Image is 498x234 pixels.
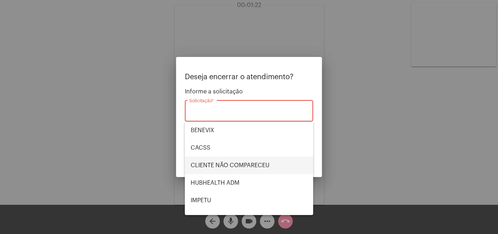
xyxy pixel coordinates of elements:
span: HUBHEALTH ADM [191,174,307,192]
span: BENEVIX [191,122,307,139]
span: IMPETU [191,192,307,209]
span: Informe a solicitação [185,88,313,95]
p: Deseja encerrar o atendimento? [185,73,313,81]
span: CLIENTE NÃO COMPARECEU [191,157,307,174]
span: MAXIMED [191,209,307,227]
input: Buscar solicitação [189,109,309,116]
span: CACSS [191,139,307,157]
